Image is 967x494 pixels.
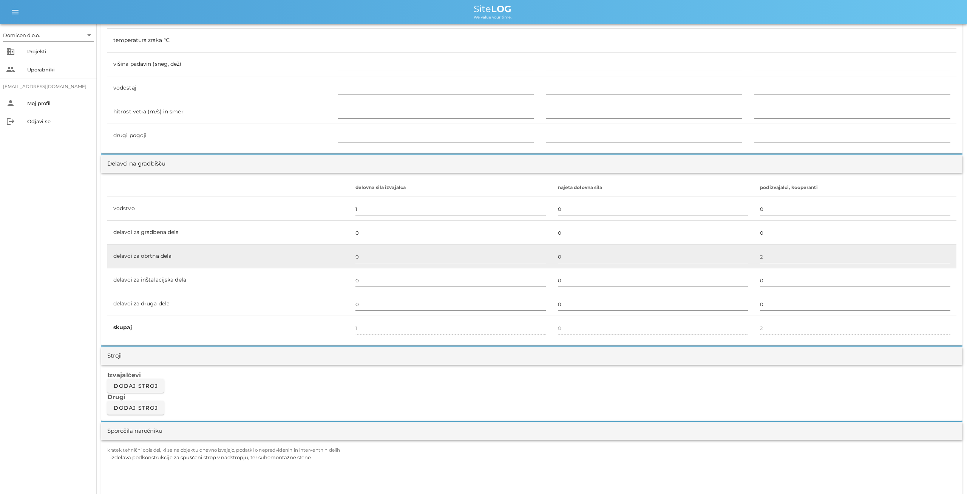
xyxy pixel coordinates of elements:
[107,124,332,147] td: drugi pogoji
[558,203,748,215] input: 0
[491,3,511,14] b: LOG
[558,251,748,263] input: 0
[107,53,332,76] td: višina padavin (sneg, dež)
[11,8,20,17] i: menu
[355,227,546,239] input: 0
[27,67,91,73] div: Uporabniki
[355,203,546,215] input: 0
[113,404,158,411] span: Dodaj stroj
[558,298,748,310] input: 0
[85,31,94,40] i: arrow_drop_down
[107,393,956,401] h3: Drugi
[754,179,956,197] th: podizvajalci, kooperanti
[107,379,164,393] button: Dodaj stroj
[107,401,164,415] button: Dodaj stroj
[107,292,349,316] td: delavci za druga dela
[6,65,15,74] i: people
[3,29,94,41] div: Domicon d.o.o.
[107,221,349,245] td: delavci za gradbena dela
[107,427,162,435] div: Sporočila naročniku
[760,298,950,310] input: 0
[107,160,165,168] div: Delavci na gradbišču
[474,15,511,20] span: We value your time.
[27,100,91,106] div: Moj profil
[107,245,349,268] td: delavci za obrtna dela
[558,227,748,239] input: 0
[27,48,91,54] div: Projekti
[3,32,40,39] div: Domicon d.o.o.
[929,458,967,494] iframe: Chat Widget
[760,274,950,286] input: 0
[355,298,546,310] input: 0
[107,371,956,379] h3: Izvajalčevi
[113,383,158,389] span: Dodaj stroj
[27,118,91,124] div: Odjavi se
[558,274,748,286] input: 0
[107,100,332,124] td: hitrost vetra (m/s) in smer
[6,99,15,108] i: person
[107,197,349,221] td: vodstvo
[107,268,349,292] td: delavci za inštalacijska dela
[107,76,332,100] td: vodostaj
[6,47,15,56] i: business
[552,179,754,197] th: najeta dolovna sila
[760,227,950,239] input: 0
[107,29,332,53] td: temperatura zraka °C
[349,179,552,197] th: delovna sila izvajalca
[355,274,546,286] input: 0
[107,352,122,360] div: Stroji
[760,203,950,215] input: 0
[929,458,967,494] div: Pripomoček za klepet
[474,3,511,14] span: Site
[760,251,950,263] input: 0
[113,324,132,331] b: skupaj
[107,448,340,453] label: kratek tehnični opis del, ki se na objektu dnevno izvajajo, podatki o nepredvidenih in interventn...
[6,117,15,126] i: logout
[355,251,546,263] input: 0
